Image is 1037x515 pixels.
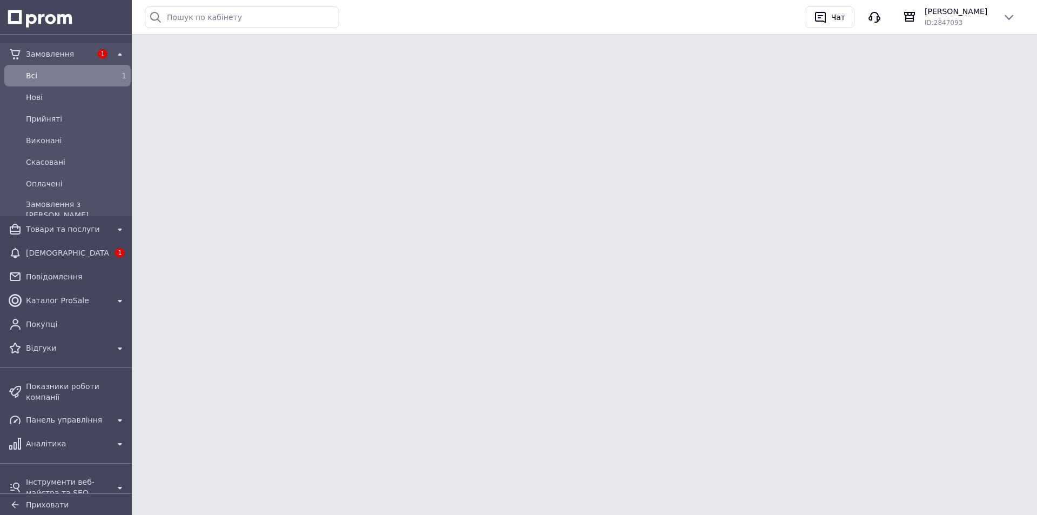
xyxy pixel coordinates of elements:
span: ID: 2847093 [925,19,962,26]
span: Всi [26,70,105,81]
input: Пошук по кабінету [145,6,339,28]
span: Аналітика [26,438,109,449]
div: Чат [829,9,847,25]
span: 1 [98,49,107,59]
span: Скасовані [26,157,126,168]
span: Покупці [26,319,126,330]
span: Панель управління [26,414,109,425]
span: [PERSON_NAME] [925,6,994,17]
button: Чат [805,6,854,28]
span: Оплачені [26,178,126,189]
span: Приховати [26,500,69,509]
span: Відгуки [26,343,109,353]
span: Товари та послуги [26,224,109,235]
span: Замовлення з [PERSON_NAME] [26,199,126,220]
span: Замовлення [26,49,92,59]
span: Повідомлення [26,271,126,282]
span: Виконані [26,135,126,146]
span: 1 [115,248,125,258]
span: [DEMOGRAPHIC_DATA] [26,248,109,258]
span: 1 [122,71,126,80]
span: Нові [26,92,126,103]
span: Прийняті [26,113,126,124]
span: Каталог ProSale [26,295,109,306]
span: Показники роботи компанії [26,381,126,403]
span: Інструменти веб-майстра та SEO [26,477,109,498]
